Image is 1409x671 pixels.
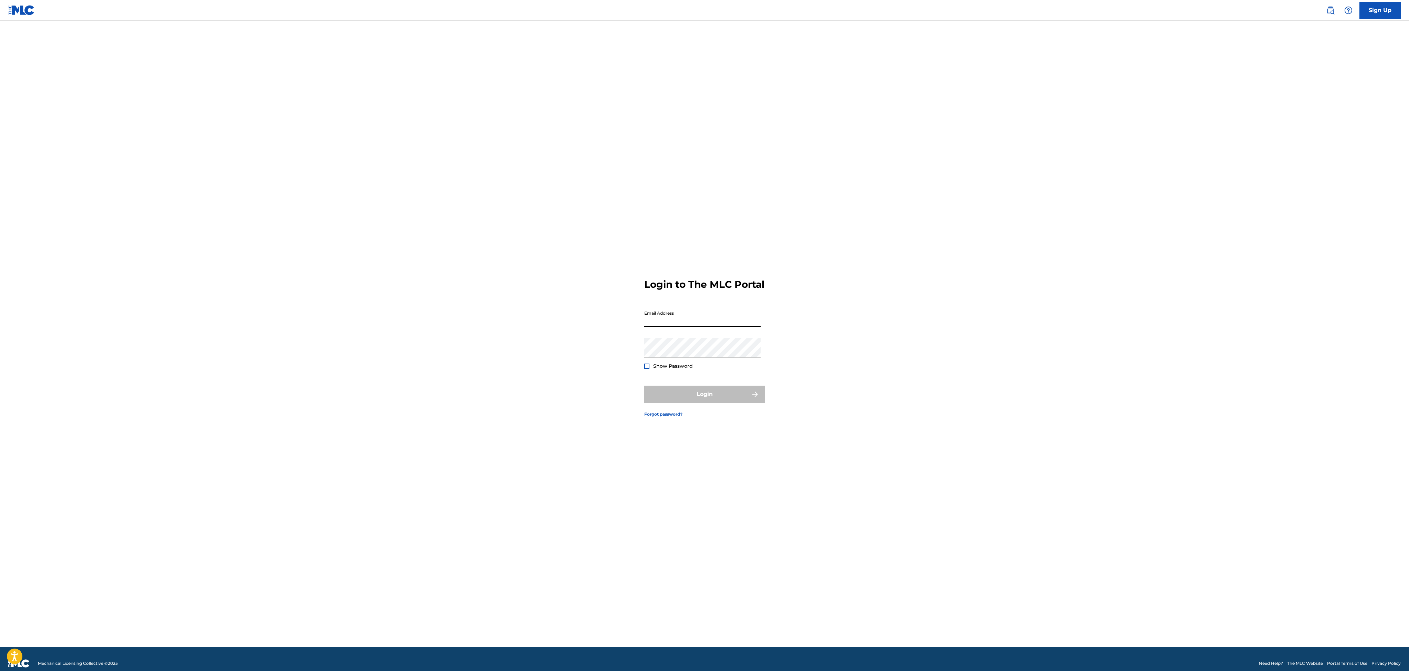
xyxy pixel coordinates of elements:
img: MLC Logo [8,5,35,15]
a: Sign Up [1359,2,1401,19]
img: search [1326,6,1335,14]
a: Portal Terms of Use [1327,660,1367,667]
a: Forgot password? [644,411,682,417]
a: Public Search [1324,3,1337,17]
a: The MLC Website [1287,660,1323,667]
a: Need Help? [1259,660,1283,667]
iframe: Chat Widget [1375,638,1409,671]
a: Privacy Policy [1371,660,1401,667]
div: Help [1342,3,1355,17]
h3: Login to The MLC Portal [644,278,764,291]
span: Mechanical Licensing Collective © 2025 [38,660,118,667]
span: Show Password [653,363,693,369]
img: logo [8,659,30,668]
img: help [1344,6,1353,14]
